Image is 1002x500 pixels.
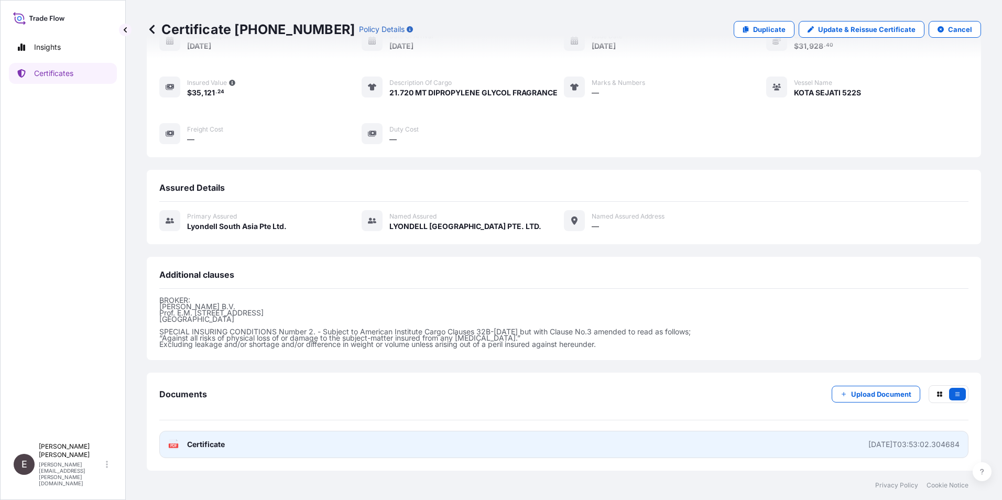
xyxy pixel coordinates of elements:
span: $ [187,89,192,96]
span: KOTA SEJATI 522S [794,88,861,98]
p: Upload Document [851,389,911,399]
span: Vessel Name [794,79,832,87]
span: Duty Cost [389,125,419,134]
a: Update & Reissue Certificate [799,21,924,38]
p: Update & Reissue Certificate [818,24,916,35]
span: Lyondell South Asia Pte Ltd. [187,221,287,232]
span: Named Assured [389,212,437,221]
p: [PERSON_NAME] [PERSON_NAME] [39,442,104,459]
span: 121 [204,89,215,96]
span: — [592,221,599,232]
p: Duplicate [753,24,786,35]
p: Certificate [PHONE_NUMBER] [147,21,355,38]
span: Additional clauses [159,269,234,280]
text: PDF [170,444,177,448]
div: [DATE]T03:53:02.304684 [868,439,960,450]
span: Primary assured [187,212,237,221]
span: Description of cargo [389,79,452,87]
a: Duplicate [734,21,794,38]
span: Assured Details [159,182,225,193]
span: Insured Value [187,79,227,87]
button: Upload Document [832,386,920,403]
p: Policy Details [359,24,405,35]
span: — [592,88,599,98]
a: Cookie Notice [927,481,968,490]
a: Insights [9,37,117,58]
span: — [187,134,194,145]
span: , [201,89,204,96]
span: LYONDELL [GEOGRAPHIC_DATA] PTE. LTD. [389,221,541,232]
a: Certificates [9,63,117,84]
p: [PERSON_NAME][EMAIL_ADDRESS][PERSON_NAME][DOMAIN_NAME] [39,461,104,486]
span: 24 [217,90,224,94]
span: 21.720 MT DIPROPYLENE GLYCOL FRAGRANCE [389,88,558,98]
p: Cancel [948,24,972,35]
span: Marks & Numbers [592,79,645,87]
span: Named Assured Address [592,212,665,221]
button: Cancel [929,21,981,38]
span: Freight Cost [187,125,223,134]
a: PDFCertificate[DATE]T03:53:02.304684 [159,431,968,458]
span: Certificate [187,439,225,450]
span: E [21,459,27,470]
span: — [389,134,397,145]
span: 35 [192,89,201,96]
p: BROKER: [PERSON_NAME] B.V. Prof. E.M. [STREET_ADDRESS] [GEOGRAPHIC_DATA] SPECIAL INSURING CONDITI... [159,297,968,347]
span: . [215,90,217,94]
a: Privacy Policy [875,481,918,490]
p: Insights [34,42,61,52]
span: Documents [159,389,207,399]
p: Certificates [34,68,73,79]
